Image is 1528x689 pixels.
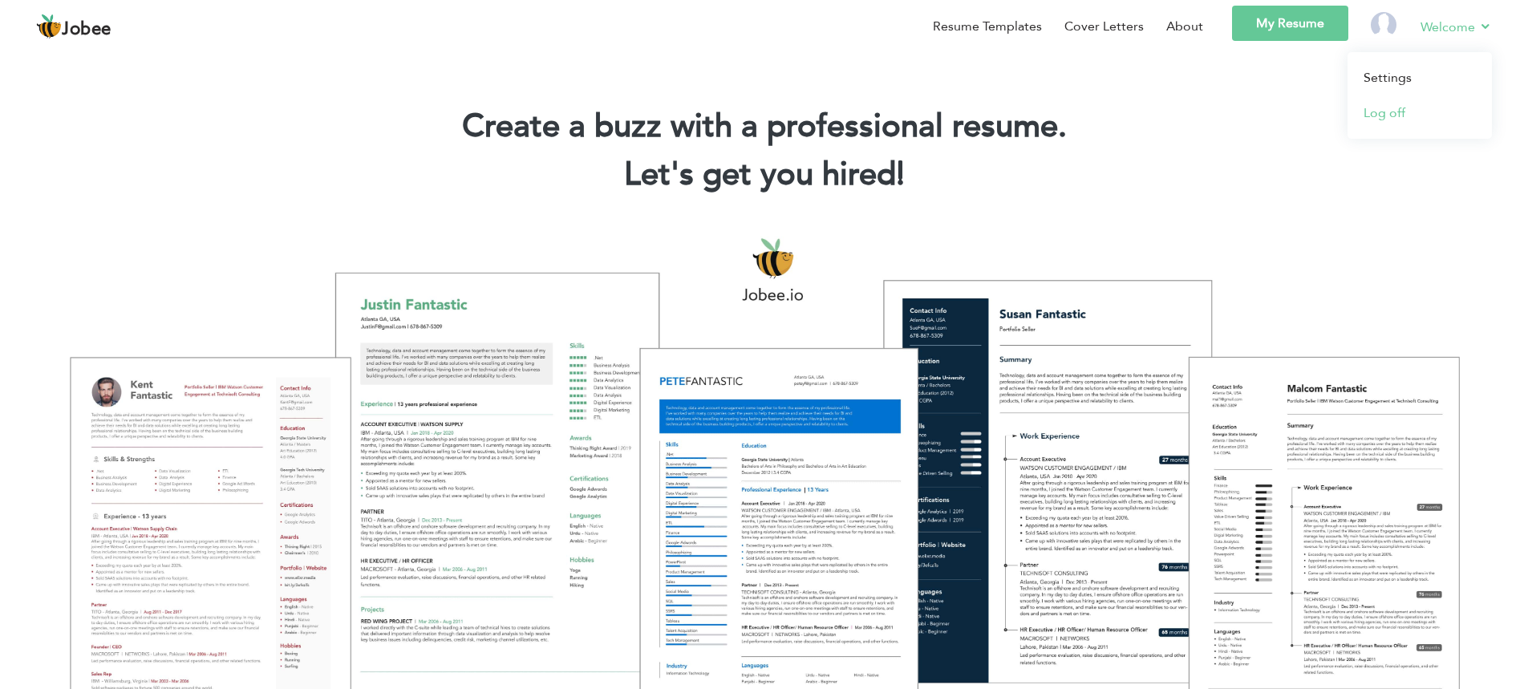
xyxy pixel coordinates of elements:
[1348,60,1492,95] a: Settings
[1166,17,1203,36] a: About
[1232,6,1348,41] a: My Resume
[36,14,111,39] a: Jobee
[703,152,905,197] span: get you hired!
[62,21,111,39] span: Jobee
[1421,17,1492,37] a: Welcome
[1348,95,1492,131] a: Log off
[933,17,1042,36] a: Resume Templates
[1064,17,1144,36] a: Cover Letters
[24,106,1504,148] h1: Create a buzz with a professional resume.
[897,152,904,197] span: |
[36,14,62,39] img: jobee.io
[1371,12,1396,38] img: Profile Img
[24,154,1504,196] h2: Let's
